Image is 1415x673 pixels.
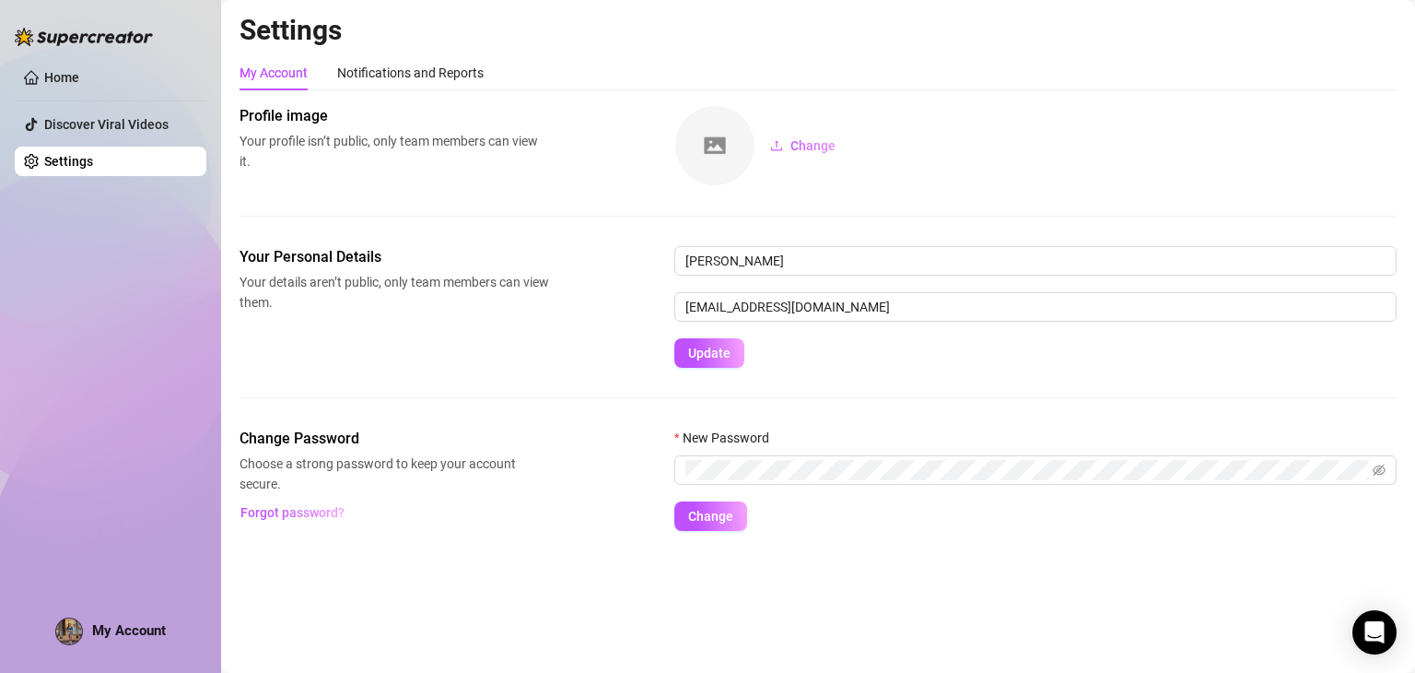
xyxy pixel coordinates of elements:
h2: Settings [240,13,1397,48]
span: Change [688,509,733,524]
span: Update [688,346,731,360]
div: Open Intercom Messenger [1352,610,1397,655]
span: Your details aren’t public, only team members can view them. [240,272,549,313]
input: Enter name [674,246,1397,276]
span: Change Password [240,428,549,450]
span: Your Personal Details [240,246,549,268]
button: Update [674,338,744,368]
button: Forgot password? [240,498,345,527]
input: New Password [685,460,1369,480]
a: Discover Viral Videos [44,117,169,132]
img: logo-BBDzfeDw.svg [15,28,153,46]
img: ACg8ocKTEI2hR6eERevEy7KQRTy9d9UPIKB4XmaROc-QbPmjx5Jkzku-=s96-c [56,619,82,644]
img: square-placeholder.png [675,106,754,185]
span: eye-invisible [1373,464,1386,477]
span: Change [790,138,836,153]
a: Settings [44,154,93,169]
div: Notifications and Reports [337,63,484,83]
span: Choose a strong password to keep your account secure. [240,454,549,494]
span: My Account [92,622,166,639]
span: Forgot password? [240,505,345,520]
span: Profile image [240,105,549,127]
button: Change [755,131,850,160]
span: upload [770,139,783,152]
button: Change [674,502,747,531]
input: Enter new email [674,292,1397,322]
label: New Password [674,428,781,448]
div: My Account [240,63,308,83]
span: Your profile isn’t public, only team members can view it. [240,131,549,171]
a: Home [44,70,79,85]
